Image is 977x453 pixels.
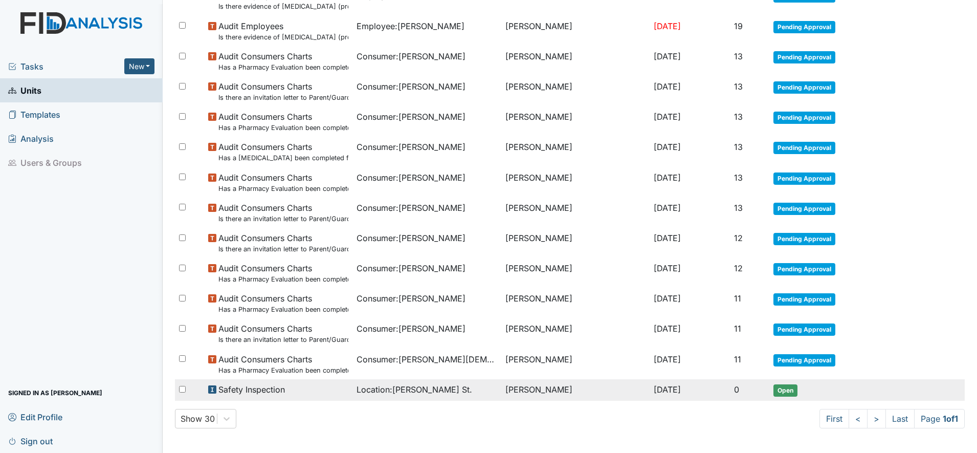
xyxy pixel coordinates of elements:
[218,20,349,42] span: Audit Employees Is there evidence of drug test (probationary within 90 days and post accident)?
[773,233,835,245] span: Pending Approval
[773,323,835,336] span: Pending Approval
[218,292,349,314] span: Audit Consumers Charts Has a Pharmacy Evaluation been completed quarterly?
[734,81,743,92] span: 13
[357,20,464,32] span: Employee : [PERSON_NAME]
[8,82,41,98] span: Units
[501,349,650,379] td: [PERSON_NAME]
[218,111,349,133] span: Audit Consumers Charts Has a Pharmacy Evaluation been completed quarterly?
[357,202,465,214] span: Consumer : [PERSON_NAME]
[218,50,349,72] span: Audit Consumers Charts Has a Pharmacy Evaluation been completed quarterly?
[734,51,743,61] span: 13
[734,263,743,273] span: 12
[357,262,465,274] span: Consumer : [PERSON_NAME]
[654,384,681,395] span: [DATE]
[218,184,349,193] small: Has a Pharmacy Evaluation been completed quarterly?
[501,137,650,167] td: [PERSON_NAME]
[849,409,868,428] a: <
[734,203,743,213] span: 13
[773,112,835,124] span: Pending Approval
[654,323,681,334] span: [DATE]
[8,60,124,73] a: Tasks
[501,228,650,258] td: [PERSON_NAME]
[218,32,349,42] small: Is there evidence of [MEDICAL_DATA] (probationary [DATE] and post accident)?
[943,414,958,424] strong: 1 of 1
[654,203,681,213] span: [DATE]
[218,383,285,396] span: Safety Inspection
[819,409,965,428] nav: task-pagination
[357,292,465,305] span: Consumer : [PERSON_NAME]
[654,142,681,152] span: [DATE]
[218,171,349,193] span: Audit Consumers Charts Has a Pharmacy Evaluation been completed quarterly?
[885,409,915,428] a: Last
[654,112,681,122] span: [DATE]
[773,21,835,33] span: Pending Approval
[734,112,743,122] span: 13
[654,354,681,364] span: [DATE]
[501,16,650,46] td: [PERSON_NAME]
[773,263,835,275] span: Pending Approval
[218,202,349,224] span: Audit Consumers Charts Is there an invitation letter to Parent/Guardian for current years team me...
[773,384,797,397] span: Open
[218,274,349,284] small: Has a Pharmacy Evaluation been completed quarterly?
[734,293,741,304] span: 11
[218,365,349,375] small: Has a Pharmacy Evaluation been completed quarterly?
[218,262,349,284] span: Audit Consumers Charts Has a Pharmacy Evaluation been completed quarterly?
[357,232,465,244] span: Consumer : [PERSON_NAME]
[501,106,650,137] td: [PERSON_NAME]
[8,409,62,425] span: Edit Profile
[218,123,349,133] small: Has a Pharmacy Evaluation been completed quarterly?
[654,21,681,31] span: [DATE]
[501,318,650,349] td: [PERSON_NAME]
[8,433,53,449] span: Sign out
[734,233,743,243] span: 12
[734,142,743,152] span: 13
[218,153,349,163] small: Has a [MEDICAL_DATA] been completed for all [DEMOGRAPHIC_DATA] and [DEMOGRAPHIC_DATA] over 50 or ...
[357,80,465,93] span: Consumer : [PERSON_NAME]
[218,244,349,254] small: Is there an invitation letter to Parent/Guardian for current years team meetings in T-Logs (Therap)?
[181,413,215,425] div: Show 30
[218,322,349,344] span: Audit Consumers Charts Is there an invitation letter to Parent/Guardian for current years team me...
[8,385,102,401] span: Signed in as [PERSON_NAME]
[867,409,886,428] a: >
[357,50,465,62] span: Consumer : [PERSON_NAME]
[218,80,349,102] span: Audit Consumers Charts Is there an invitation letter to Parent/Guardian for current years team me...
[773,172,835,185] span: Pending Approval
[357,353,497,365] span: Consumer : [PERSON_NAME][DEMOGRAPHIC_DATA]
[914,409,965,428] span: Page
[654,172,681,183] span: [DATE]
[734,21,743,31] span: 19
[357,383,472,396] span: Location : [PERSON_NAME] St.
[357,141,465,153] span: Consumer : [PERSON_NAME]
[773,203,835,215] span: Pending Approval
[734,354,741,364] span: 11
[654,81,681,92] span: [DATE]
[8,131,54,146] span: Analysis
[124,58,155,74] button: New
[501,379,650,401] td: [PERSON_NAME]
[218,141,349,163] span: Audit Consumers Charts Has a colonoscopy been completed for all males and females over 50 or is t...
[734,384,739,395] span: 0
[501,258,650,288] td: [PERSON_NAME]
[501,76,650,106] td: [PERSON_NAME]
[218,305,349,314] small: Has a Pharmacy Evaluation been completed quarterly?
[654,263,681,273] span: [DATE]
[773,142,835,154] span: Pending Approval
[773,51,835,63] span: Pending Approval
[357,322,465,335] span: Consumer : [PERSON_NAME]
[773,354,835,366] span: Pending Approval
[819,409,849,428] a: First
[218,2,349,11] small: Is there evidence of [MEDICAL_DATA] (probationary [DATE] and post accident)?
[734,172,743,183] span: 13
[654,51,681,61] span: [DATE]
[218,62,349,72] small: Has a Pharmacy Evaluation been completed quarterly?
[773,81,835,94] span: Pending Approval
[218,232,349,254] span: Audit Consumers Charts Is there an invitation letter to Parent/Guardian for current years team me...
[773,293,835,306] span: Pending Approval
[218,93,349,102] small: Is there an invitation letter to Parent/Guardian for current years team meetings in T-Logs (Therap)?
[357,171,465,184] span: Consumer : [PERSON_NAME]
[501,288,650,318] td: [PERSON_NAME]
[357,111,465,123] span: Consumer : [PERSON_NAME]
[734,323,741,334] span: 11
[218,335,349,344] small: Is there an invitation letter to Parent/Guardian for current years team meetings in T-Logs (Therap)?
